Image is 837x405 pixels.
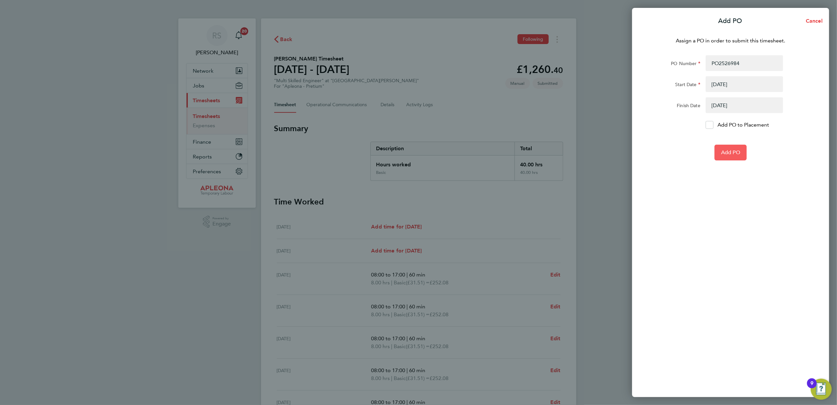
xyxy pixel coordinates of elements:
p: Add PO [718,16,742,26]
span: Add PO [721,149,740,156]
p: Add PO to Placement [717,121,769,129]
span: Cancel [804,18,823,24]
button: Open Resource Center, 9 new notifications [811,379,832,400]
label: Finish Date [677,103,700,110]
button: Add PO [715,145,747,160]
button: Cancel [795,14,829,28]
label: Start Date [675,82,700,89]
input: Enter PO Number [706,55,783,71]
div: 9 [810,383,813,392]
p: Assign a PO in order to submit this timesheet. [650,37,811,45]
label: PO Number [671,60,700,68]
